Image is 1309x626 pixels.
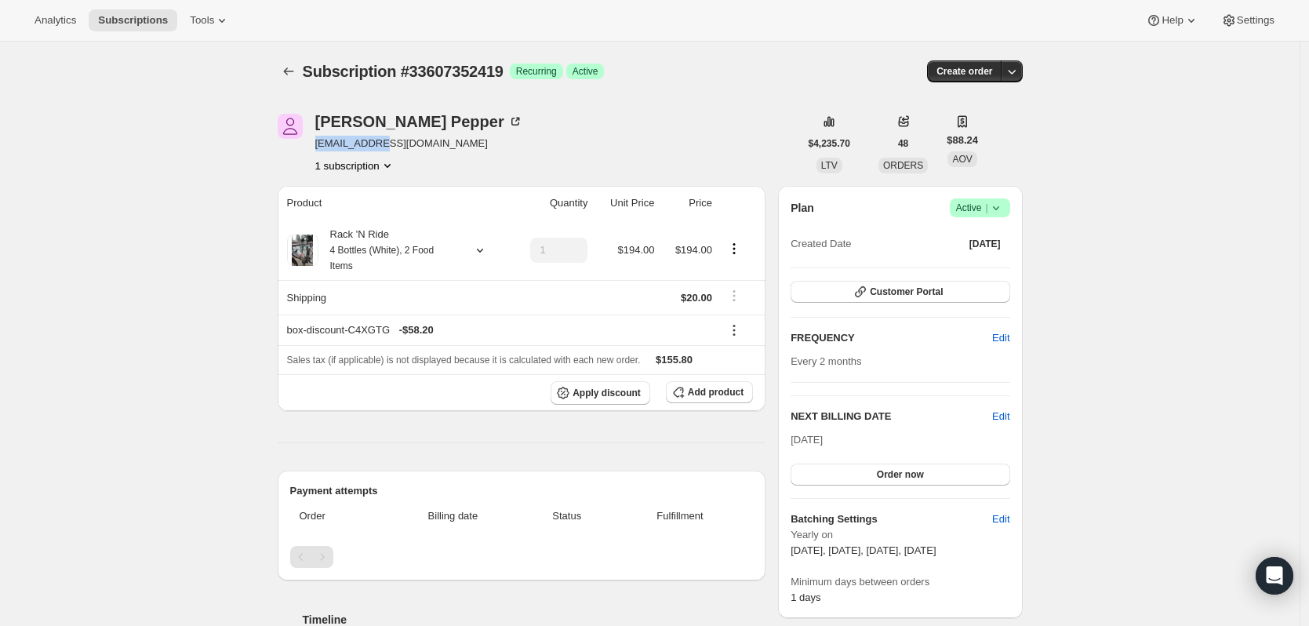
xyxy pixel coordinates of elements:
span: Fulfillment [616,508,744,524]
button: Subscriptions [278,60,300,82]
div: [PERSON_NAME] Pepper [315,114,523,129]
span: 1 days [791,591,820,603]
h2: Payment attempts [290,483,754,499]
span: Tools [190,14,214,27]
span: Recurring [516,65,557,78]
button: Order now [791,464,1009,486]
span: LTV [821,160,838,171]
span: - $58.20 [399,322,434,338]
span: Edit [992,330,1009,346]
button: $4,235.70 [799,133,860,155]
button: Edit [983,326,1019,351]
span: Help [1162,14,1183,27]
h2: Plan [791,200,814,216]
span: Edit [992,511,1009,527]
span: Analytics [35,14,76,27]
span: Settings [1237,14,1274,27]
button: Customer Portal [791,281,1009,303]
nav: Pagination [290,546,754,568]
button: Edit [983,507,1019,532]
span: $194.00 [617,244,654,256]
span: Created Date [791,236,851,252]
span: Create order [936,65,992,78]
button: 48 [889,133,918,155]
span: ORDERS [883,160,923,171]
div: box-discount-C4XGTG [287,322,712,338]
button: Create order [927,60,1002,82]
button: Subscriptions [89,9,177,31]
div: Rack 'N Ride [318,227,460,274]
span: Every 2 months [791,355,861,367]
button: [DATE] [960,233,1010,255]
span: Add product [688,386,744,399]
span: Customer Portal [870,286,943,298]
button: Analytics [25,9,85,31]
span: [DATE] [791,434,823,446]
h2: NEXT BILLING DATE [791,409,992,424]
button: Add product [666,381,753,403]
small: 4 Bottles (White), 2 Food Items [330,245,435,271]
button: Edit [992,409,1009,424]
span: [DATE] [969,238,1001,250]
span: | [985,202,987,214]
span: Kelly Pepper [278,114,303,139]
h6: Batching Settings [791,511,992,527]
span: AOV [952,154,972,165]
span: $20.00 [681,292,712,304]
span: [DATE], [DATE], [DATE], [DATE] [791,544,936,556]
h2: FREQUENCY [791,330,992,346]
th: Shipping [278,280,510,315]
button: Settings [1212,9,1284,31]
span: Sales tax (if applicable) is not displayed because it is calculated with each new order. [287,355,641,366]
button: Help [1136,9,1208,31]
span: Billing date [388,508,518,524]
button: Shipping actions [722,287,747,304]
span: [EMAIL_ADDRESS][DOMAIN_NAME] [315,136,523,151]
span: 48 [898,137,908,150]
span: Subscription #33607352419 [303,63,504,80]
span: $88.24 [947,133,978,148]
span: Active [956,200,1004,216]
span: Subscriptions [98,14,168,27]
th: Order [290,499,384,533]
span: $155.80 [656,354,693,366]
button: Apply discount [551,381,650,405]
span: Status [527,508,607,524]
button: Tools [180,9,239,31]
th: Product [278,186,510,220]
span: $4,235.70 [809,137,850,150]
span: Yearly on [791,527,1009,543]
span: $194.00 [675,244,712,256]
button: Product actions [722,240,747,257]
span: Active [573,65,598,78]
th: Price [659,186,716,220]
span: Minimum days between orders [791,574,1009,590]
span: Apply discount [573,387,641,399]
span: Order now [877,468,924,481]
th: Unit Price [592,186,659,220]
button: Product actions [315,158,395,173]
div: Open Intercom Messenger [1256,557,1293,595]
th: Quantity [510,186,593,220]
